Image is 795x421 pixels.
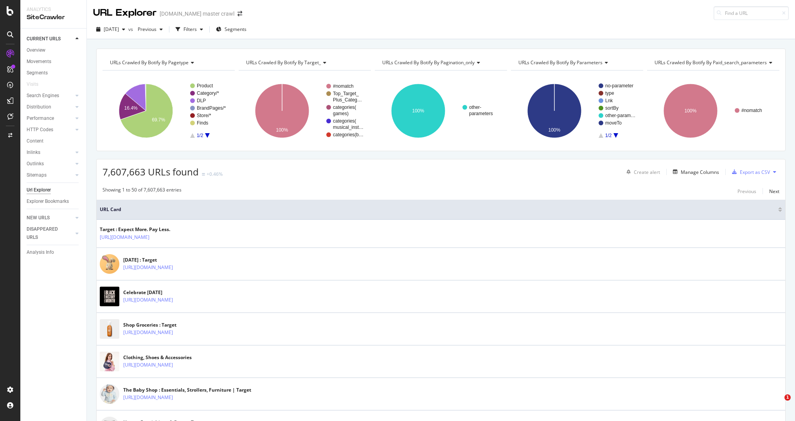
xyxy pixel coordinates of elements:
[769,188,779,195] div: Next
[729,166,770,178] button: Export as CSV
[469,111,493,116] text: parameters
[27,186,81,194] a: Url Explorer
[135,26,156,33] span: Previous
[100,319,119,339] img: main image
[135,23,166,36] button: Previous
[605,133,612,138] text: 1/2
[333,83,354,89] text: #nomatch
[375,77,507,145] svg: A chart.
[653,56,779,69] h4: URLs Crawled By Botify By paid_search_parameters
[27,13,80,22] div: SiteCrawler
[160,10,234,18] div: [DOMAIN_NAME] master crawl
[605,120,622,126] text: moveTo
[605,105,619,111] text: sortBy
[333,118,356,124] text: categories(
[634,169,660,175] div: Create alert
[197,120,208,126] text: Finds
[685,108,697,114] text: 100%
[27,248,81,257] a: Analysis Info
[123,394,173,401] a: [URL][DOMAIN_NAME]
[239,77,371,145] svg: A chart.
[123,264,173,271] a: [URL][DOMAIN_NAME]
[276,127,288,133] text: 100%
[197,105,226,111] text: BrandPages/*
[27,126,53,134] div: HTTP Codes
[100,233,149,241] a: [URL][DOMAIN_NAME]
[123,387,251,394] div: The Baby Shop : Essentials, Strollers, Furniture | Target
[27,186,51,194] div: Url Explorer
[27,148,73,157] a: Inlinks
[103,186,182,196] div: Showing 1 to 50 of 7,607,663 entries
[213,23,250,36] button: Segments
[104,26,119,33] span: 2025 Aug. 4th
[737,188,756,195] div: Previous
[27,225,73,242] a: DISAPPEARED URLS
[108,56,228,69] h4: URLs Crawled By Botify By pagetype
[27,35,73,43] a: CURRENT URLS
[333,105,356,110] text: categories(
[246,59,321,66] span: URLs Crawled By Botify By target_
[123,296,173,304] a: [URL][DOMAIN_NAME]
[27,160,44,168] div: Outlinks
[333,132,363,137] text: categories(b…
[110,59,189,66] span: URLs Crawled By Botify By pagetype
[333,125,363,130] text: musical_inst…
[647,77,779,145] svg: A chart.
[27,58,81,66] a: Movements
[517,56,636,69] h4: URLs Crawled By Botify By parameters
[123,329,173,336] a: [URL][DOMAIN_NAME]
[27,248,54,257] div: Analysis Info
[605,90,614,96] text: type
[27,46,45,54] div: Overview
[93,23,128,36] button: [DATE]
[27,103,73,111] a: Distribution
[27,6,80,13] div: Analytics
[100,206,776,213] span: URL Card
[27,69,81,77] a: Segments
[124,105,138,111] text: 16.4%
[605,98,613,103] text: Lnk
[27,92,59,100] div: Search Engines
[27,80,38,89] div: Visits
[123,257,207,264] div: [DATE] : Target
[511,77,643,145] svg: A chart.
[737,186,756,196] button: Previous
[93,6,156,20] div: URL Explorer
[27,46,81,54] a: Overview
[27,69,48,77] div: Segments
[100,384,119,404] img: main image
[27,137,43,145] div: Content
[123,289,207,296] div: Celebrate [DATE]
[670,167,719,177] button: Manage Columns
[27,137,81,145] a: Content
[27,80,46,89] a: Visits
[173,23,206,36] button: Filters
[27,171,73,179] a: Sitemaps
[27,35,61,43] div: CURRENT URLS
[27,114,54,123] div: Performance
[27,148,40,157] div: Inlinks
[197,90,219,96] text: Category/*
[197,113,211,118] text: Store/*
[382,59,475,66] span: URLs Crawled By Botify By pagination_only
[128,26,135,33] span: vs
[784,394,791,401] span: 1
[518,59,603,66] span: URLs Crawled By Botify By parameters
[27,197,69,206] div: Explorer Bookmarks
[100,352,119,371] img: main image
[27,197,81,206] a: Explorer Bookmarks
[100,287,119,306] img: main image
[27,58,51,66] div: Movements
[152,117,165,123] text: 69.7%
[237,11,242,16] div: arrow-right-arrow-left
[27,225,66,242] div: DISAPPEARED URLS
[469,105,481,110] text: other-
[103,77,235,145] svg: A chart.
[27,92,73,100] a: Search Engines
[740,169,770,175] div: Export as CSV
